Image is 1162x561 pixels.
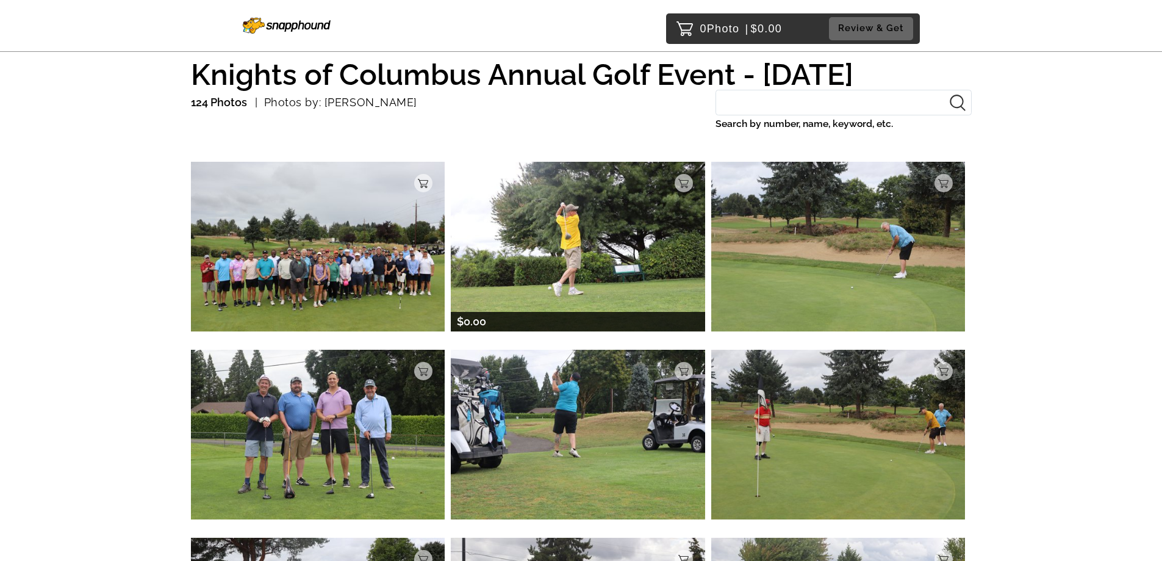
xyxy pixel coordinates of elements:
[711,350,966,519] img: 220207
[191,59,972,90] h1: Knights of Columbus Annual Golf Event - [DATE]
[700,19,783,38] p: 0 $0.00
[829,17,917,40] a: Review & Get
[745,23,749,35] span: |
[711,162,966,331] img: 220208
[707,19,740,38] span: Photo
[255,93,417,112] p: Photos by: [PERSON_NAME]
[457,312,486,331] p: $0.00
[715,115,972,132] label: Search by number, name, keyword, etc.
[829,17,913,40] button: Review & Get
[451,162,705,331] img: 220209
[243,18,331,34] img: Snapphound Logo
[451,350,705,519] img: 220203
[191,93,247,112] p: 124 Photos
[191,162,445,331] img: 220176
[191,350,445,519] img: 220204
